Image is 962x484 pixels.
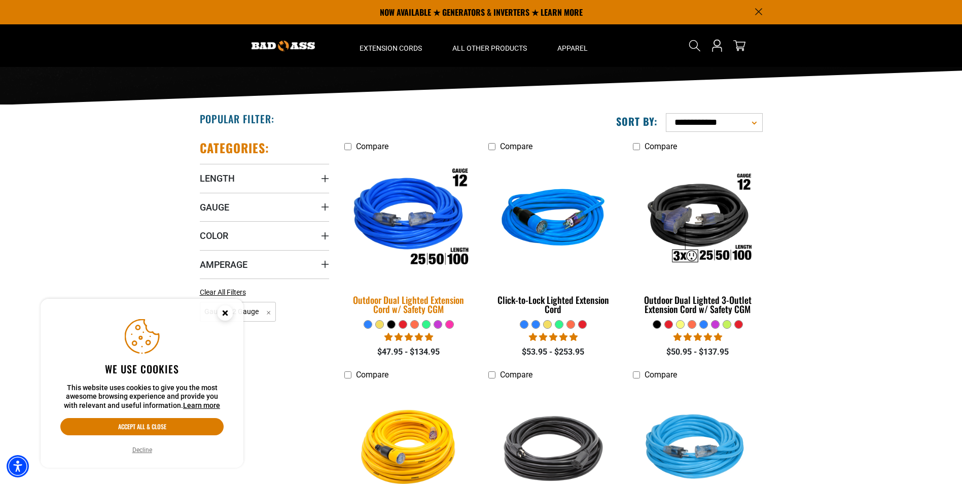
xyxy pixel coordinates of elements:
[344,346,474,358] div: $47.95 - $134.95
[252,41,315,51] img: Bad Ass Extension Cords
[7,455,29,477] div: Accessibility Menu
[645,142,677,151] span: Compare
[452,44,527,53] span: All Other Products
[633,156,762,320] a: Outdoor Dual Lighted 3-Outlet Extension Cord w/ Safety CGM Outdoor Dual Lighted 3-Outlet Extensio...
[338,155,480,285] img: Outdoor Dual Lighted Extension Cord w/ Safety CGM
[41,299,243,468] aside: Cookie Consent
[356,142,388,151] span: Compare
[207,299,243,330] button: Close this option
[200,230,228,241] span: Color
[200,287,250,298] a: Clear All Filters
[488,346,618,358] div: $53.95 - $253.95
[183,401,220,409] a: This website uses cookies to give you the most awesome browsing experience and provide you with r...
[344,24,437,67] summary: Extension Cords
[356,370,388,379] span: Compare
[645,370,677,379] span: Compare
[731,40,747,52] a: cart
[542,24,603,67] summary: Apparel
[709,24,725,67] a: Open this option
[437,24,542,67] summary: All Other Products
[488,295,618,314] div: Click-to-Lock Lighted Extension Cord
[200,288,246,296] span: Clear All Filters
[344,156,474,320] a: Outdoor Dual Lighted Extension Cord w/ Safety CGM Outdoor Dual Lighted Extension Cord w/ Safety CGM
[200,164,329,192] summary: Length
[200,140,270,156] h2: Categories:
[60,384,224,410] p: This website uses cookies to give you the most awesome browsing experience and provide you with r...
[200,250,329,279] summary: Amperage
[489,161,617,278] img: blue
[500,370,532,379] span: Compare
[557,44,588,53] span: Apparel
[200,201,229,213] span: Gauge
[60,418,224,435] button: Accept all & close
[360,44,422,53] span: Extension Cords
[673,332,722,342] span: 4.80 stars
[129,445,155,455] button: Decline
[634,161,762,278] img: Outdoor Dual Lighted 3-Outlet Extension Cord w/ Safety CGM
[529,332,578,342] span: 4.87 stars
[384,332,433,342] span: 4.81 stars
[344,295,474,314] div: Outdoor Dual Lighted Extension Cord w/ Safety CGM
[200,259,247,270] span: Amperage
[60,362,224,375] h2: We use cookies
[488,156,618,320] a: blue Click-to-Lock Lighted Extension Cord
[616,115,658,128] label: Sort by:
[633,295,762,314] div: Outdoor Dual Lighted 3-Outlet Extension Cord w/ Safety CGM
[200,112,274,125] h2: Popular Filter:
[687,38,703,54] summary: Search
[200,221,329,250] summary: Color
[500,142,532,151] span: Compare
[200,172,235,184] span: Length
[633,346,762,358] div: $50.95 - $137.95
[200,193,329,221] summary: Gauge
